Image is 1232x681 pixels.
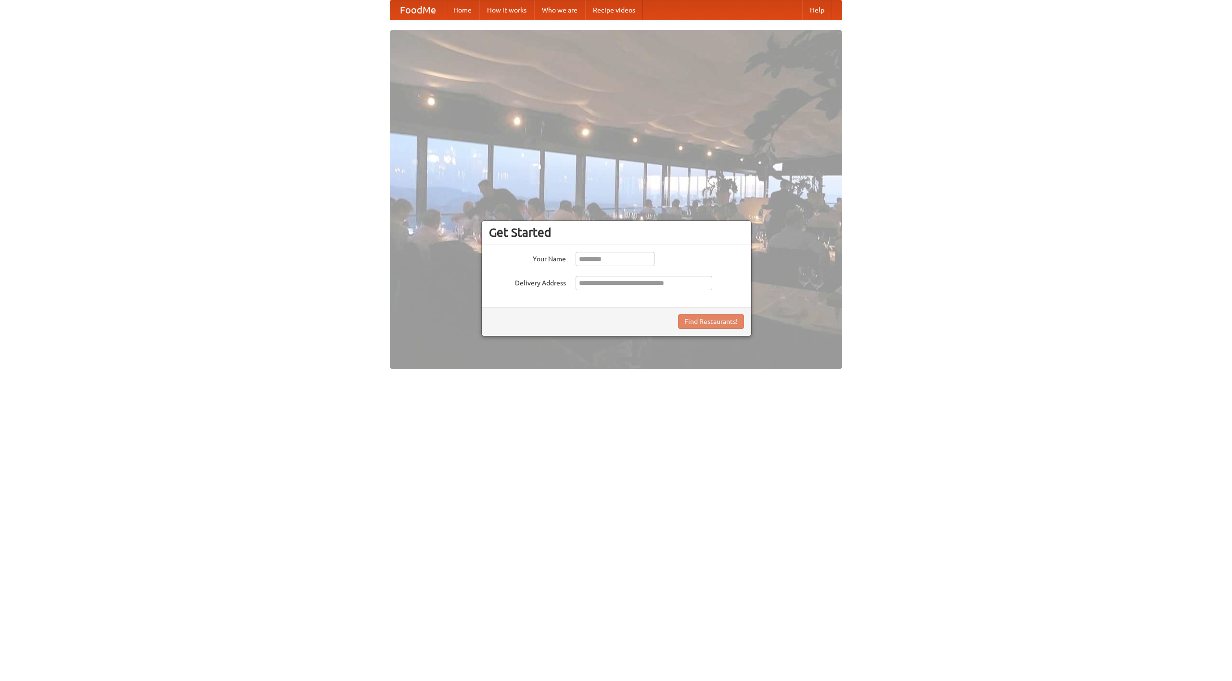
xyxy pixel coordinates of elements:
h3: Get Started [489,225,744,240]
label: Your Name [489,252,566,264]
label: Delivery Address [489,276,566,288]
a: Home [446,0,479,20]
a: FoodMe [390,0,446,20]
a: Who we are [534,0,585,20]
a: Recipe videos [585,0,643,20]
a: How it works [479,0,534,20]
a: Help [802,0,832,20]
button: Find Restaurants! [678,314,744,329]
